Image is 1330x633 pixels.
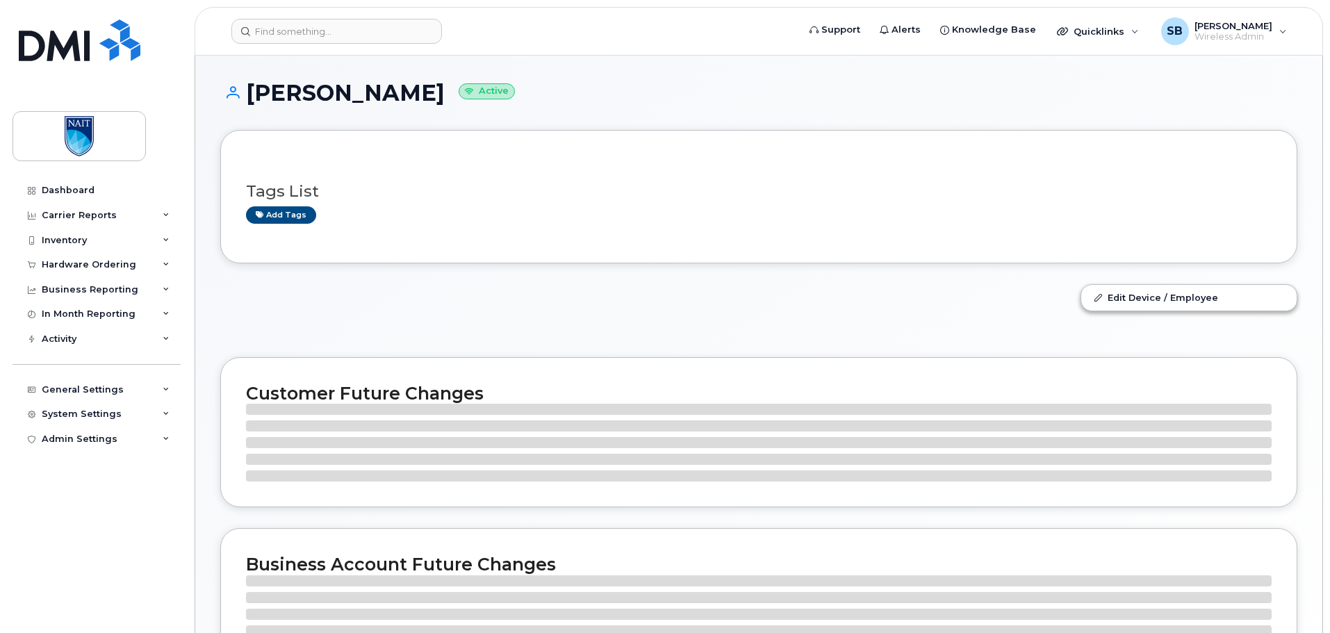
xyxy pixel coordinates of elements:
a: Add tags [246,206,316,224]
small: Active [459,83,515,99]
h2: Customer Future Changes [246,383,1272,404]
a: Edit Device / Employee [1081,285,1297,310]
h1: [PERSON_NAME] [220,81,1297,105]
h3: Tags List [246,183,1272,200]
h2: Business Account Future Changes [246,554,1272,575]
